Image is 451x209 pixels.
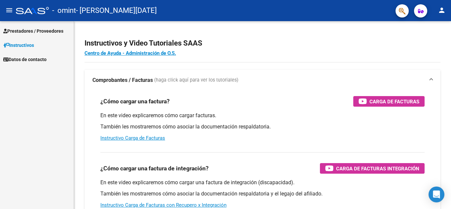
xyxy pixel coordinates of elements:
mat-icon: menu [5,6,13,14]
p: También les mostraremos cómo asociar la documentación respaldatoria. [100,123,425,130]
strong: Comprobantes / Facturas [92,77,153,84]
span: (haga click aquí para ver los tutoriales) [154,77,238,84]
span: Instructivos [3,42,34,49]
button: Carga de Facturas [353,96,425,107]
p: En este video explicaremos cómo cargar facturas. [100,112,425,119]
h3: ¿Cómo cargar una factura de integración? [100,164,209,173]
span: - omint [52,3,76,18]
h2: Instructivos y Video Tutoriales SAAS [85,37,440,50]
mat-expansion-panel-header: Comprobantes / Facturas (haga click aquí para ver los tutoriales) [85,70,440,91]
mat-icon: person [438,6,446,14]
span: Carga de Facturas Integración [336,164,419,173]
button: Carga de Facturas Integración [320,163,425,174]
a: Instructivo Carga de Facturas con Recupero x Integración [100,202,226,208]
p: En este video explicaremos cómo cargar una factura de integración (discapacidad). [100,179,425,186]
p: También les mostraremos cómo asociar la documentación respaldatoria y el legajo del afiliado. [100,190,425,197]
span: Carga de Facturas [369,97,419,106]
span: Datos de contacto [3,56,47,63]
span: - [PERSON_NAME][DATE] [76,3,157,18]
a: Instructivo Carga de Facturas [100,135,165,141]
span: Prestadores / Proveedores [3,27,63,35]
div: Open Intercom Messenger [429,187,444,202]
a: Centro de Ayuda - Administración de O.S. [85,50,176,56]
h3: ¿Cómo cargar una factura? [100,97,170,106]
